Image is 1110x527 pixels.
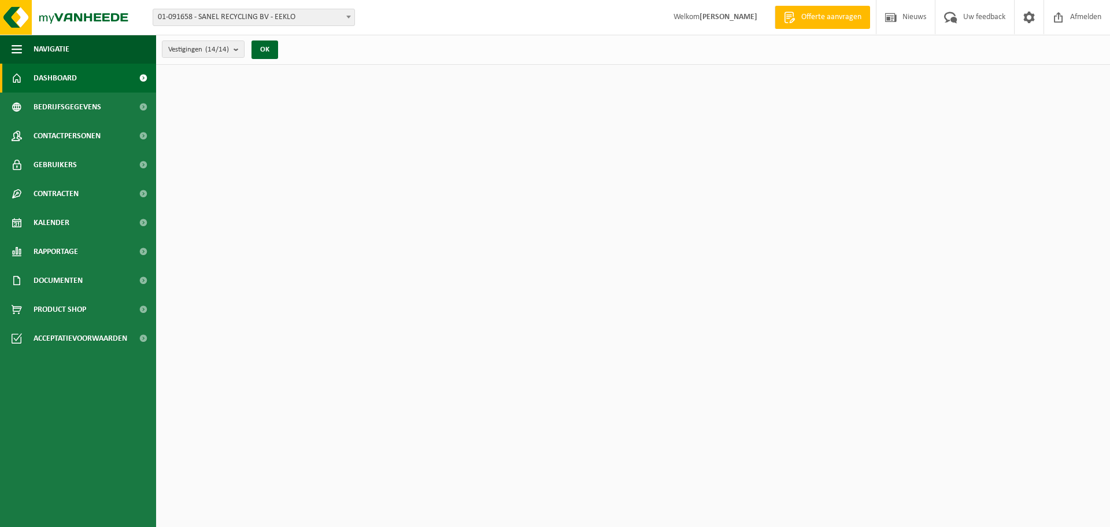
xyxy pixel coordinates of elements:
[153,9,354,25] span: 01-091658 - SANEL RECYCLING BV - EEKLO
[34,150,77,179] span: Gebruikers
[798,12,864,23] span: Offerte aanvragen
[34,208,69,237] span: Kalender
[34,237,78,266] span: Rapportage
[34,179,79,208] span: Contracten
[251,40,278,59] button: OK
[205,46,229,53] count: (14/14)
[153,9,355,26] span: 01-091658 - SANEL RECYCLING BV - EEKLO
[34,295,86,324] span: Product Shop
[34,35,69,64] span: Navigatie
[34,324,127,353] span: Acceptatievoorwaarden
[168,41,229,58] span: Vestigingen
[34,266,83,295] span: Documenten
[162,40,245,58] button: Vestigingen(14/14)
[700,13,757,21] strong: [PERSON_NAME]
[34,93,101,121] span: Bedrijfsgegevens
[34,121,101,150] span: Contactpersonen
[34,64,77,93] span: Dashboard
[775,6,870,29] a: Offerte aanvragen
